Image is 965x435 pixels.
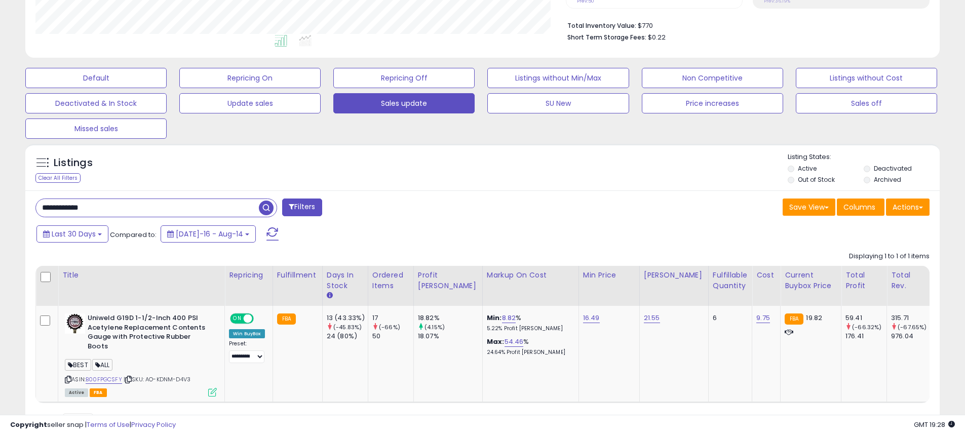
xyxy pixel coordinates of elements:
[874,175,901,184] label: Archived
[798,175,835,184] label: Out of Stock
[487,313,502,323] b: Min:
[65,313,217,396] div: ASIN:
[252,314,268,323] span: OFF
[644,270,704,281] div: [PERSON_NAME]
[482,266,578,306] th: The percentage added to the cost of goods (COGS) that forms the calculator for Min & Max prices.
[65,313,85,334] img: 41AbnPONd-L._SL40_.jpg
[891,332,932,341] div: 976.04
[788,152,940,162] p: Listing States:
[90,388,107,397] span: FBA
[179,68,321,88] button: Repricing On
[327,332,368,341] div: 24 (80%)
[36,225,108,243] button: Last 30 Days
[10,420,176,430] div: seller snap | |
[229,340,265,363] div: Preset:
[487,270,574,281] div: Markup on Cost
[487,325,571,332] p: 5.22% Profit [PERSON_NAME]
[798,164,817,173] label: Active
[229,329,265,338] div: Win BuyBox
[231,314,244,323] span: ON
[852,323,881,331] small: (-66.32%)
[583,270,635,281] div: Min Price
[845,313,886,323] div: 59.41
[418,270,478,291] div: Profit [PERSON_NAME]
[487,93,629,113] button: SU New
[372,313,413,323] div: 17
[25,68,167,88] button: Default
[110,230,157,240] span: Compared to:
[567,33,646,42] b: Short Term Storage Fees:
[713,270,748,291] div: Fulfillable Quantity
[62,270,220,281] div: Title
[487,313,571,332] div: %
[796,93,937,113] button: Sales off
[487,349,571,356] p: 24.64% Profit [PERSON_NAME]
[837,199,884,216] button: Columns
[756,270,776,281] div: Cost
[65,359,91,371] span: BEST
[327,270,364,291] div: Days In Stock
[644,313,660,323] a: 21.55
[92,359,113,371] span: ALL
[849,252,930,261] div: Displaying 1 to 1 of 1 items
[891,313,932,323] div: 315.71
[35,173,81,183] div: Clear All Filters
[845,270,882,291] div: Total Profit
[327,313,368,323] div: 13 (43.33%)
[713,313,744,323] div: 6
[487,337,571,356] div: %
[874,164,912,173] label: Deactivated
[843,202,875,212] span: Columns
[333,323,362,331] small: (-45.83%)
[914,420,955,429] span: 2025-09-14 19:28 GMT
[333,68,475,88] button: Repricing Off
[487,337,505,346] b: Max:
[88,313,211,353] b: Uniweld G19D 1-1/2-Inch 400 PSI Acetylene Replacement Contents Gauge with Protective Rubber Boots
[487,68,629,88] button: Listings without Min/Max
[179,93,321,113] button: Update sales
[10,420,47,429] strong: Copyright
[642,93,783,113] button: Price increases
[898,323,927,331] small: (-67.65%)
[418,332,482,341] div: 18.07%
[418,313,482,323] div: 18.82%
[161,225,256,243] button: [DATE]-16 - Aug-14
[54,156,93,170] h5: Listings
[131,420,176,429] a: Privacy Policy
[845,332,886,341] div: 176.41
[891,270,928,291] div: Total Rev.
[806,313,822,323] span: 19.82
[124,375,190,383] span: | SKU: AO-KDNM-D4V3
[372,270,409,291] div: Ordered Items
[505,337,524,347] a: 54.46
[567,19,922,31] li: $770
[65,388,88,397] span: All listings currently available for purchase on Amazon
[567,21,636,30] b: Total Inventory Value:
[424,323,445,331] small: (4.15%)
[648,32,666,42] span: $0.22
[796,68,937,88] button: Listings without Cost
[502,313,516,323] a: 8.82
[86,375,122,384] a: B00FPGCSFY
[642,68,783,88] button: Non Competitive
[87,420,130,429] a: Terms of Use
[785,313,803,325] small: FBA
[229,270,268,281] div: Repricing
[25,93,167,113] button: Deactivated & In Stock
[25,118,167,139] button: Missed sales
[783,199,835,216] button: Save View
[379,323,400,331] small: (-66%)
[886,199,930,216] button: Actions
[282,199,322,216] button: Filters
[277,270,318,281] div: Fulfillment
[372,332,413,341] div: 50
[333,93,475,113] button: Sales update
[52,229,96,239] span: Last 30 Days
[277,313,296,325] small: FBA
[327,291,333,300] small: Days In Stock.
[176,229,243,239] span: [DATE]-16 - Aug-14
[756,313,770,323] a: 9.75
[583,313,600,323] a: 16.49
[785,270,837,291] div: Current Buybox Price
